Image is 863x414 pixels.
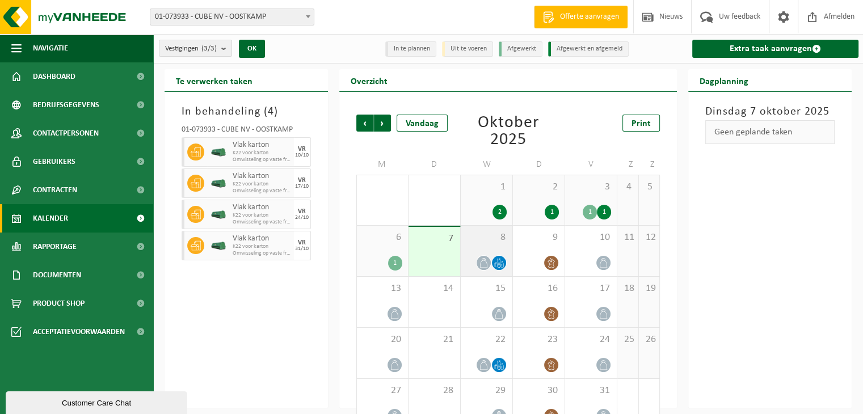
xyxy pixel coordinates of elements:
div: 10/10 [295,153,309,158]
span: Dashboard [33,62,75,91]
a: Print [622,115,660,132]
span: 01-073933 - CUBE NV - OOSTKAMP [150,9,314,26]
span: Omwisseling op vaste frequentie [233,250,291,257]
div: VR [298,208,306,215]
div: 1 [583,205,597,219]
span: 5 [645,181,654,193]
span: 23 [519,333,559,346]
h3: In behandeling ( ) [182,103,311,120]
td: M [356,154,409,175]
td: D [513,154,565,175]
img: HK-XK-22-GN-00 [210,210,227,219]
span: Gebruikers [33,147,75,176]
span: K22 voor karton [233,243,291,250]
td: V [565,154,617,175]
count: (3/3) [201,45,217,52]
img: HK-XK-22-GN-00 [210,179,227,188]
td: W [461,154,513,175]
span: 14 [414,282,454,295]
span: 7 [414,233,454,245]
div: VR [298,177,306,184]
div: Oktober 2025 [461,115,555,149]
span: 9 [519,231,559,244]
div: 1 [545,205,559,219]
span: Vlak karton [233,234,291,243]
div: VR [298,146,306,153]
h2: Overzicht [339,69,399,91]
span: Acceptatievoorwaarden [33,318,125,346]
span: 19 [645,282,654,295]
button: OK [239,40,265,58]
span: 20 [363,333,402,346]
div: Geen geplande taken [705,120,835,144]
span: Bedrijfsgegevens [33,91,99,119]
span: 15 [466,282,507,295]
span: 13 [363,282,402,295]
span: 21 [414,333,454,346]
span: 24 [571,333,611,346]
img: HK-XK-22-GN-00 [210,242,227,250]
span: Omwisseling op vaste frequentie [233,219,291,226]
span: Product Shop [33,289,85,318]
span: 30 [519,385,559,397]
div: 31/10 [295,246,309,252]
span: Vlak karton [233,172,291,181]
h2: Dagplanning [688,69,760,91]
div: 24/10 [295,215,309,221]
div: 17/10 [295,184,309,189]
span: 12 [645,231,654,244]
a: Extra taak aanvragen [692,40,858,58]
span: 8 [466,231,507,244]
li: Uit te voeren [442,41,493,57]
div: Vandaag [397,115,448,132]
span: Offerte aanvragen [557,11,622,23]
span: 29 [466,385,507,397]
span: Vlak karton [233,141,291,150]
h2: Te verwerken taken [165,69,264,91]
li: Afgewerkt [499,41,542,57]
span: Kalender [33,204,68,233]
span: Omwisseling op vaste frequentie [233,188,291,195]
span: Contactpersonen [33,119,99,147]
td: Z [639,154,660,175]
span: 27 [363,385,402,397]
div: 1 [388,256,402,271]
span: 10 [571,231,611,244]
span: Rapportage [33,233,77,261]
span: 1 [466,181,507,193]
a: Offerte aanvragen [534,6,628,28]
td: D [409,154,461,175]
span: 2 [519,181,559,193]
span: 01-073933 - CUBE NV - OOSTKAMP [150,9,314,25]
span: Contracten [33,176,77,204]
div: 1 [597,205,611,219]
td: Z [617,154,638,175]
span: 4 [268,106,274,117]
button: Vestigingen(3/3) [159,40,232,57]
span: K22 voor karton [233,212,291,219]
span: 3 [571,181,611,193]
span: 26 [645,333,654,346]
img: HK-XK-22-GN-00 [210,148,227,157]
span: 28 [414,385,454,397]
span: Vlak karton [233,203,291,212]
span: Omwisseling op vaste frequentie [233,157,291,163]
span: Vestigingen [165,40,217,57]
span: 16 [519,282,559,295]
div: 01-073933 - CUBE NV - OOSTKAMP [182,126,311,137]
span: 18 [623,282,632,295]
iframe: chat widget [6,389,190,414]
span: 31 [571,385,611,397]
span: Documenten [33,261,81,289]
div: VR [298,239,306,246]
li: Afgewerkt en afgemeld [548,41,629,57]
span: Vorige [356,115,373,132]
span: 4 [623,181,632,193]
span: 22 [466,333,507,346]
span: 25 [623,333,632,346]
div: 2 [492,205,507,219]
span: K22 voor karton [233,181,291,188]
span: K22 voor karton [233,150,291,157]
span: 11 [623,231,632,244]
